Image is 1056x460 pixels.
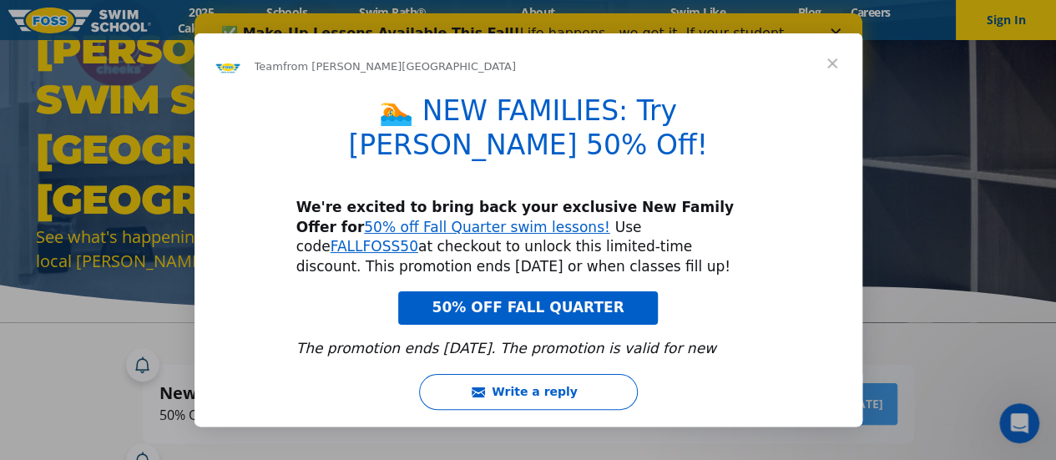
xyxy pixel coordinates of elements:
a: ! [604,219,610,235]
h1: 🏊 NEW FAMILIES: Try [PERSON_NAME] 50% Off! [296,94,760,173]
a: 50% OFF FALL QUARTER [398,291,657,325]
a: 50% off Fall Quarter swim lessons [364,219,604,235]
b: ✅ Make-Up Lessons Available This Fall! [27,12,326,28]
button: Write a reply [419,374,638,410]
b: We're excited to bring back your exclusive New Family Offer for [296,199,734,235]
div: Life happens—we get it. If your student has to miss a lesson this Fall Quarter, you can reschedul... [27,12,614,78]
img: Profile image for Team [215,53,241,80]
div: Close [636,15,653,25]
span: from [PERSON_NAME][GEOGRAPHIC_DATA] [283,60,516,73]
div: Use code at checkout to unlock this limited-time discount. This promotion ends [DATE] or when cla... [296,198,760,277]
span: 50% OFF FALL QUARTER [432,299,624,316]
span: Close [802,33,862,94]
a: FALLFOSS50 [331,238,418,255]
span: Team [255,60,283,73]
